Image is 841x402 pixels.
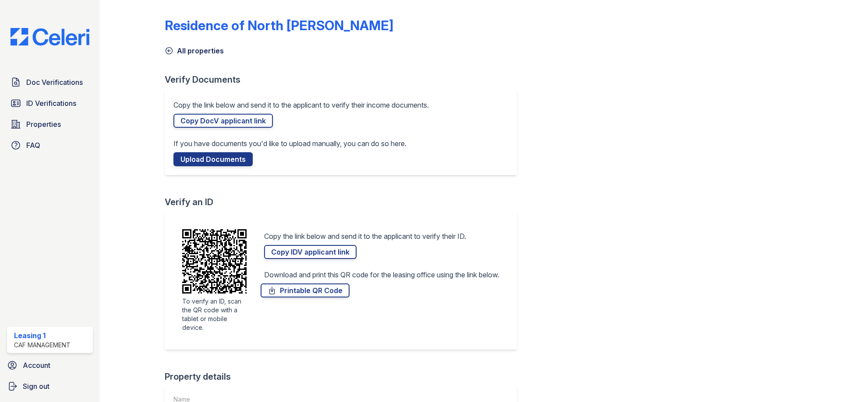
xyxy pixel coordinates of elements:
[261,283,350,297] a: Printable QR Code
[264,231,466,241] p: Copy the link below and send it to the applicant to verify their ID.
[264,245,357,259] a: Copy IDV applicant link
[165,196,524,208] div: Verify an ID
[4,357,96,374] a: Account
[14,330,71,341] div: Leasing 1
[7,115,93,133] a: Properties
[4,378,96,395] a: Sign out
[173,114,273,128] a: Copy DocV applicant link
[173,152,253,166] a: Upload Documents
[23,360,50,371] span: Account
[26,119,61,129] span: Properties
[173,100,429,110] p: Copy the link below and send it to the applicant to verify their income documents.
[264,269,499,280] p: Download and print this QR code for the leasing office using the link below.
[26,98,76,108] span: ID Verifications
[26,77,83,87] span: Doc Verifications
[7,136,93,154] a: FAQ
[182,297,247,332] div: To verify an ID, scan the QR code with a tablet or mobile device.
[7,73,93,91] a: Doc Verifications
[14,341,71,350] div: CAF Management
[4,28,96,45] img: CE_Logo_Blue-a8612792a0a2168367f1c8372b55b34899dd931a85d93a1a3d3e32e68fde9ad4.png
[165,17,393,33] div: Residence of North [PERSON_NAME]
[165,371,524,383] div: Property details
[165,73,524,86] div: Verify Documents
[165,45,224,56] a: All properties
[804,367,832,393] iframe: chat widget
[173,138,406,149] p: If you have documents you'd like to upload manually, you can do so here.
[23,381,49,392] span: Sign out
[7,94,93,112] a: ID Verifications
[26,140,40,150] span: FAQ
